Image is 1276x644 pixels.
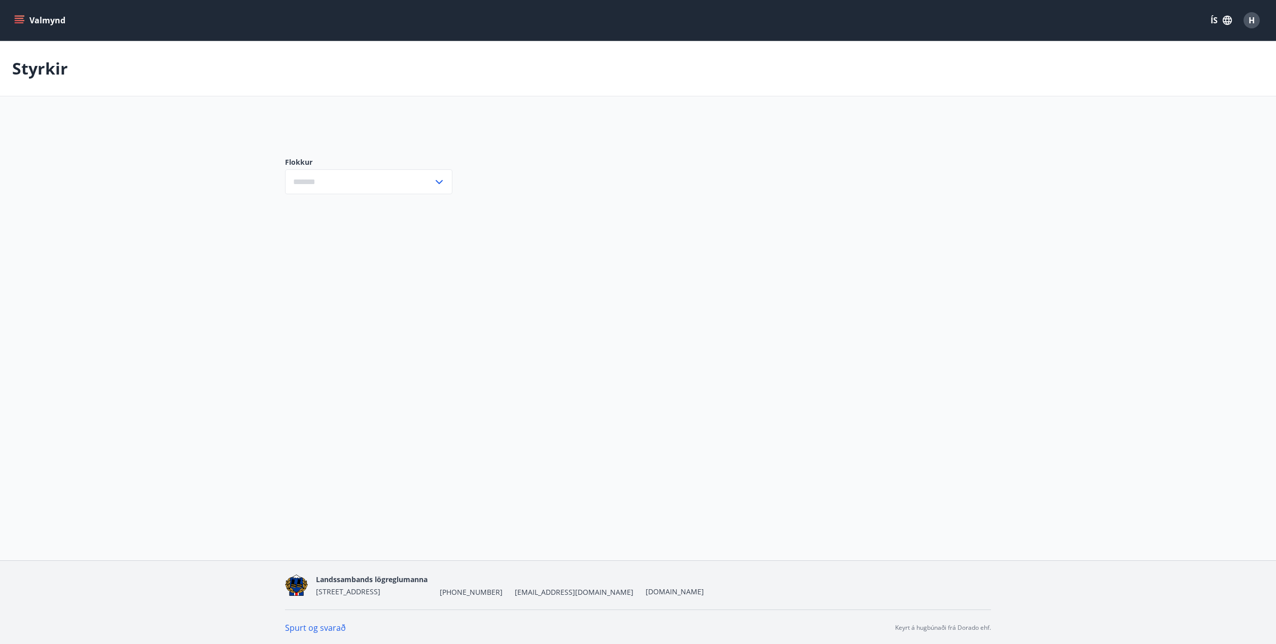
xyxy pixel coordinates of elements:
[12,57,68,80] p: Styrkir
[440,587,503,597] span: [PHONE_NUMBER]
[285,575,308,596] img: 1cqKbADZNYZ4wXUG0EC2JmCwhQh0Y6EN22Kw4FTY.png
[316,587,380,596] span: [STREET_ADDRESS]
[1249,15,1255,26] span: H
[646,587,704,596] a: [DOMAIN_NAME]
[1205,11,1237,29] button: ÍS
[285,157,452,167] label: Flokkur
[316,575,428,584] span: Landssambands lögreglumanna
[515,587,633,597] span: [EMAIL_ADDRESS][DOMAIN_NAME]
[895,623,991,632] p: Keyrt á hugbúnaði frá Dorado ehf.
[285,622,346,633] a: Spurt og svarað
[12,11,69,29] button: menu
[1239,8,1264,32] button: H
